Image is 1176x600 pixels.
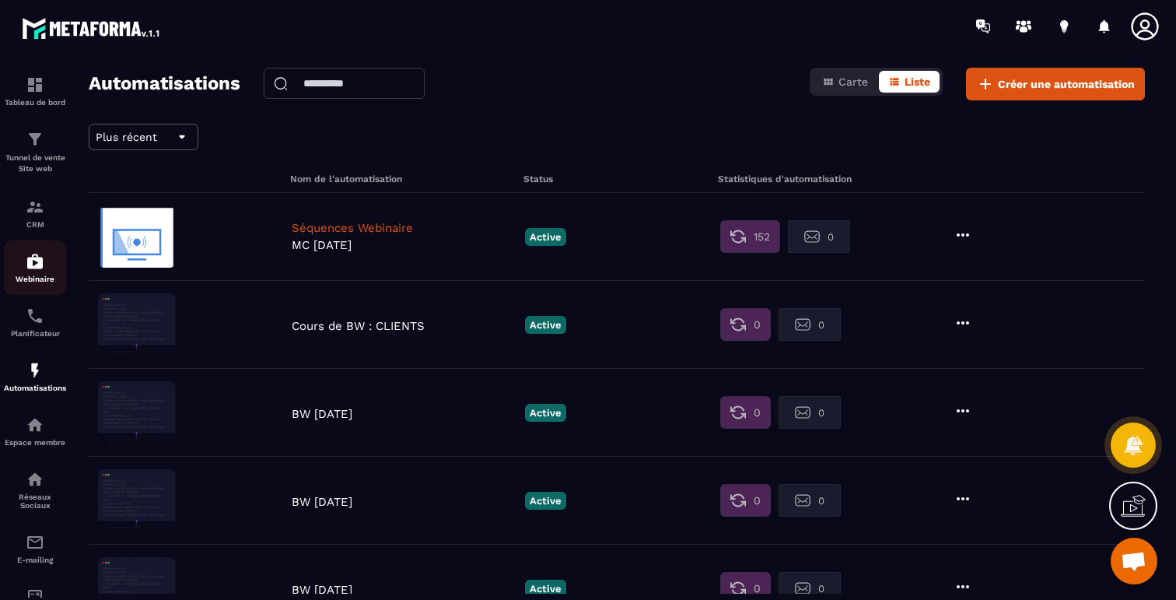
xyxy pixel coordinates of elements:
[98,469,176,532] img: automation-background
[795,405,810,420] img: second stat
[4,329,66,338] p: Planificateur
[779,484,841,517] button: 0
[26,252,44,271] img: automations
[98,381,176,444] img: automation-background
[4,153,66,174] p: Tunnel de vente Site web
[730,317,746,332] img: first stat
[4,438,66,447] p: Espace membre
[525,228,566,246] p: Active
[292,495,517,509] p: BW [DATE]
[4,98,66,107] p: Tableau de bord
[730,581,746,596] img: first stat
[879,71,940,93] button: Liste
[4,404,66,458] a: automationsautomationsEspace membre
[718,174,908,184] h6: Statistiques d'automatisation
[4,295,66,349] a: schedulerschedulerPlanificateur
[818,495,824,507] span: 0
[292,221,517,235] p: Séquences Webinaire
[730,229,746,244] img: first stat
[795,493,810,508] img: second stat
[813,71,877,93] button: Carte
[292,319,517,333] p: Cours de BW : CLIENTS
[525,404,566,422] p: Active
[4,64,66,118] a: formationformationTableau de bord
[4,220,66,229] p: CRM
[804,229,820,244] img: second stat
[998,76,1135,92] span: Créer une automatisation
[4,118,66,186] a: formationformationTunnel de vente Site web
[26,198,44,216] img: formation
[26,75,44,94] img: formation
[292,583,517,597] p: BW [DATE]
[966,68,1145,100] button: Créer une automatisation
[4,521,66,576] a: emailemailE-mailing
[22,14,162,42] img: logo
[26,416,44,434] img: automations
[4,275,66,283] p: Webinaire
[754,405,761,420] span: 0
[26,130,44,149] img: formation
[905,75,930,88] span: Liste
[98,205,176,268] img: automation-background
[779,308,841,341] button: 0
[795,317,810,332] img: second stat
[525,580,566,598] p: Active
[754,581,761,596] span: 0
[290,174,520,184] h6: Nom de l'automatisation
[26,361,44,380] img: automations
[720,484,771,517] button: 0
[4,349,66,404] a: automationsautomationsAutomatisations
[4,186,66,240] a: formationformationCRM
[98,293,176,356] img: automation-background
[523,174,714,184] h6: Status
[730,405,746,420] img: first stat
[838,75,868,88] span: Carte
[96,131,157,143] span: Plus récent
[720,220,780,253] button: 152
[4,556,66,564] p: E-mailing
[828,231,834,243] span: 0
[4,493,66,510] p: Réseaux Sociaux
[788,220,850,253] button: 0
[818,583,824,595] span: 0
[754,229,770,244] span: 152
[795,581,810,596] img: second stat
[818,319,824,331] span: 0
[1111,538,1157,584] div: Ouvrir le chat
[89,68,240,100] h2: Automatisations
[26,307,44,325] img: scheduler
[754,317,761,332] span: 0
[4,384,66,392] p: Automatisations
[754,493,761,508] span: 0
[4,458,66,521] a: social-networksocial-networkRéseaux Sociaux
[525,316,566,334] p: Active
[730,493,746,508] img: first stat
[26,533,44,552] img: email
[525,492,566,510] p: Active
[720,308,771,341] button: 0
[720,396,771,429] button: 0
[292,407,517,421] p: BW [DATE]
[292,238,517,252] p: MC [DATE]
[779,396,841,429] button: 0
[818,407,824,419] span: 0
[26,470,44,489] img: social-network
[4,240,66,295] a: automationsautomationsWebinaire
